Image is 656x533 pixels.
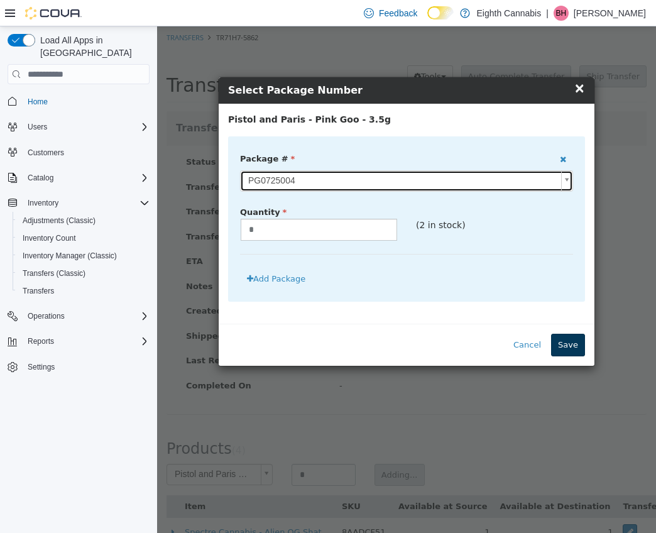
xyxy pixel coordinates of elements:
span: Transfers [18,283,150,299]
a: Customers [23,145,69,160]
nav: Complex example [8,87,150,409]
a: Transfers (Classic) [18,266,90,281]
p: Eighth Cannabis [476,6,541,21]
span: PG0725004 [84,145,399,165]
button: Users [23,119,52,135]
a: Home [23,94,53,109]
button: Transfers [13,282,155,300]
h4: Select Package Number [71,57,428,72]
p: (2 in stock) [259,192,416,206]
button: Reports [3,332,155,350]
span: Adjustments (Classic) [23,216,96,226]
span: Inventory Count [18,231,150,246]
button: Transfers (Classic) [13,265,155,282]
span: Home [23,93,150,109]
span: Inventory [28,198,58,208]
span: Reports [23,334,150,349]
span: Operations [28,311,65,321]
button: Customers [3,143,155,162]
p: | [546,6,549,21]
a: Inventory Count [18,231,81,246]
span: Inventory Manager (Classic) [18,248,150,263]
span: Settings [23,359,150,375]
img: Cova [25,7,82,19]
button: Catalog [3,169,155,187]
a: Transfers [18,283,59,299]
button: Save [394,307,428,330]
span: Operations [23,309,150,324]
div: Brady Hillis [554,6,569,21]
span: Transfers (Classic) [23,268,85,278]
a: Settings [23,360,60,375]
input: Dark Mode [427,6,454,19]
span: Settings [28,362,55,372]
button: Operations [3,307,155,325]
span: Users [23,119,150,135]
button: Reports [23,334,59,349]
span: Feedback [379,7,417,19]
a: Adjustments (Classic) [18,213,101,228]
button: Inventory Count [13,229,155,247]
label: Pistol and Paris - Pink Goo - 3.5g [71,87,234,100]
span: Transfers [23,286,54,296]
span: Adjustments (Classic) [18,213,150,228]
span: Customers [23,145,150,160]
span: Inventory [23,195,150,211]
span: BH [556,6,567,21]
span: Catalog [28,173,53,183]
span: Transfers (Classic) [18,266,150,281]
span: Customers [28,148,64,158]
span: Load All Apps in [GEOGRAPHIC_DATA] [35,34,150,59]
span: Inventory Manager (Classic) [23,251,117,261]
p: [PERSON_NAME] [574,6,646,21]
span: × [417,54,428,69]
span: Inventory Count [23,233,76,243]
button: Inventory [3,194,155,212]
button: Adjustments (Classic) [13,212,155,229]
button: Settings [3,358,155,376]
button: Inventory Manager (Classic) [13,247,155,265]
button: Cancel [349,307,391,330]
button: Catalog [23,170,58,185]
button: Add Package [83,241,155,264]
span: Quantity [83,181,129,190]
span: Package # [83,128,138,137]
button: Inventory [23,195,63,211]
button: Operations [23,309,70,324]
a: Inventory Manager (Classic) [18,248,122,263]
span: Catalog [23,170,150,185]
span: Users [28,122,47,132]
a: Feedback [359,1,422,26]
button: Home [3,92,155,110]
button: Users [3,118,155,136]
span: Dark Mode [427,19,428,20]
span: Reports [28,336,54,346]
span: Home [28,97,48,107]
